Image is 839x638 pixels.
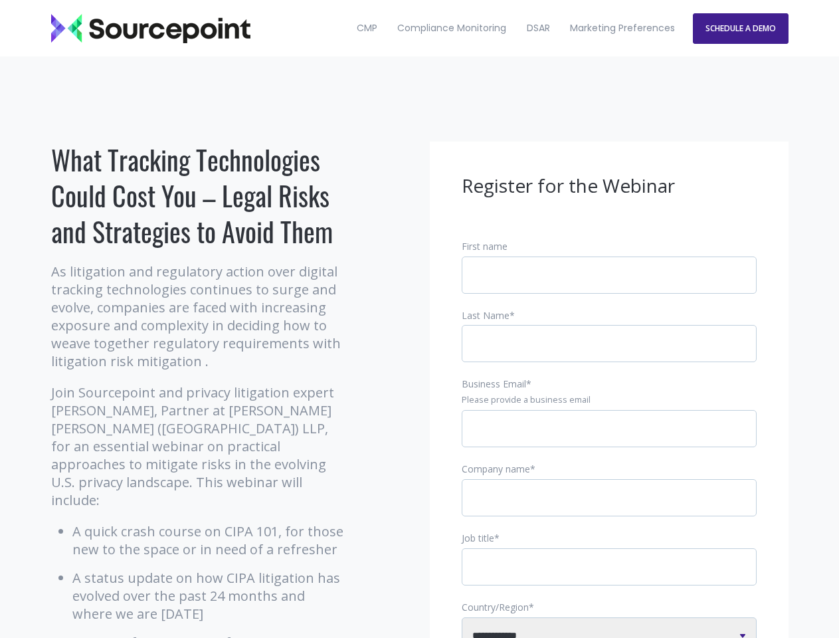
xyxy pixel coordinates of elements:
[51,383,347,509] p: Join Sourcepoint and privacy litigation expert [PERSON_NAME], Partner at [PERSON_NAME] [PERSON_NA...
[51,263,347,370] p: As litigation and regulatory action over digital tracking technologies continues to surge and evo...
[462,394,757,406] legend: Please provide a business email
[462,532,494,544] span: Job title
[462,463,530,475] span: Company name
[462,173,757,199] h3: Register for the Webinar
[462,377,526,390] span: Business Email
[72,522,347,558] li: A quick crash course on CIPA 101, for those new to the space or in need of a refresher
[462,309,510,322] span: Last Name
[72,569,347,623] li: A status update on how CIPA litigation has evolved over the past 24 months and where we are [DATE]
[51,14,250,43] img: Sourcepoint_logo_black_transparent (2)-2
[462,240,508,253] span: First name
[693,13,789,44] a: SCHEDULE A DEMO
[51,142,347,249] h1: What Tracking Technologies Could Cost You – Legal Risks and Strategies to Avoid Them
[462,601,529,613] span: Country/Region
